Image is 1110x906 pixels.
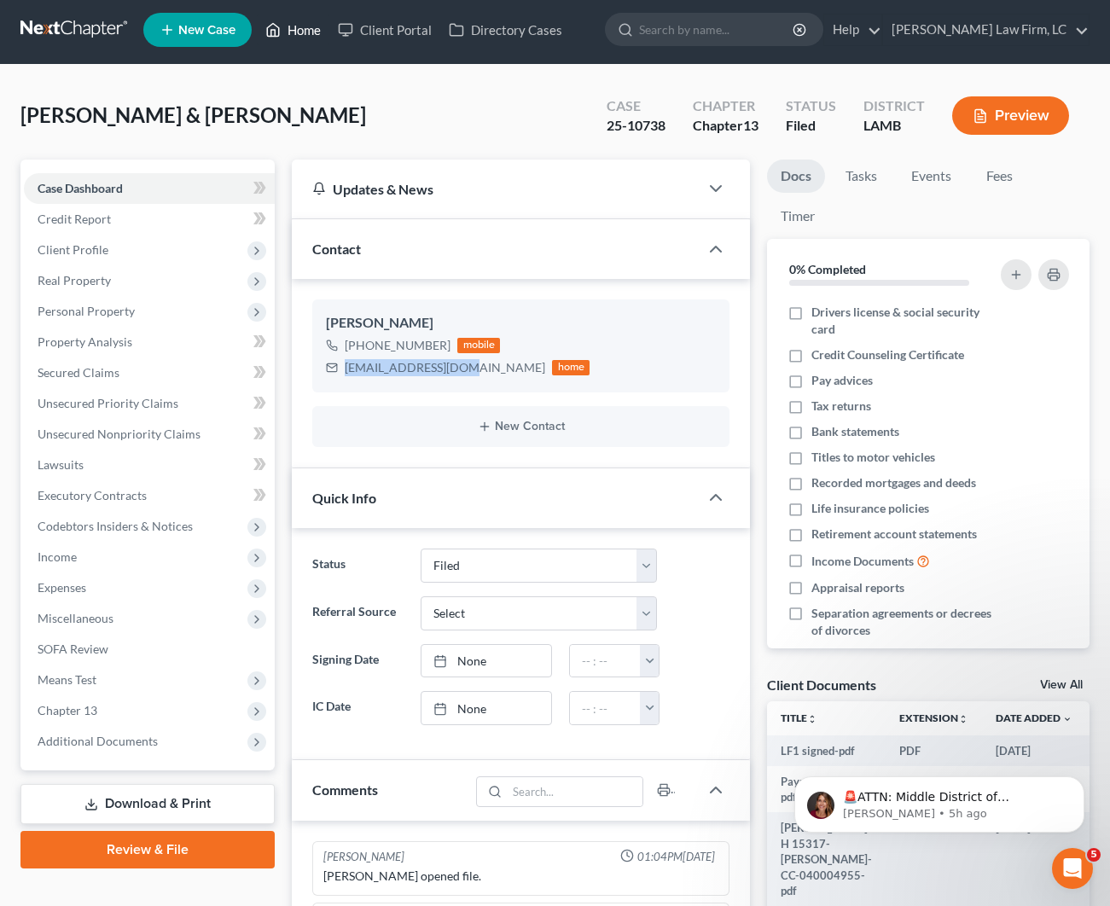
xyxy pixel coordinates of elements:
span: Recorded mortgages and deeds [811,474,976,491]
span: Property Analysis [38,334,132,349]
span: Separation agreements or decrees of divorces [811,605,994,639]
span: Income [38,549,77,564]
i: unfold_more [958,714,968,724]
a: Review & File [20,831,275,868]
a: Tasks [832,160,891,193]
span: Executory Contracts [38,488,147,502]
td: PDF [886,735,982,766]
div: [PERSON_NAME] [326,313,716,334]
span: 5 [1087,848,1101,862]
span: Bank statements [811,423,899,440]
span: Life insurance policies [811,500,929,517]
input: -- : -- [570,645,642,677]
span: Drivers license & social security card [811,304,994,338]
a: Home [257,15,329,45]
a: Directory Cases [440,15,571,45]
div: District [863,96,925,116]
a: SOFA Review [24,634,275,665]
span: Retirement account statements [811,526,977,543]
a: Client Portal [329,15,440,45]
input: Search... [508,777,643,806]
a: Unsecured Priority Claims [24,388,275,419]
div: Filed [786,116,836,136]
span: Credit Report [38,212,111,226]
a: Property Analysis [24,327,275,357]
div: [PERSON_NAME] [323,849,404,865]
div: Case [607,96,665,116]
span: Real Property [38,273,111,287]
a: Docs [767,160,825,193]
span: Titles to motor vehicles [811,449,935,466]
span: Client Profile [38,242,108,257]
span: Case Dashboard [38,181,123,195]
span: [PERSON_NAME] & [PERSON_NAME] [20,102,366,127]
label: IC Date [304,691,412,725]
span: SOFA Review [38,642,108,656]
a: Download & Print [20,784,275,824]
div: Client Documents [767,676,876,694]
span: Means Test [38,672,96,687]
span: Unsecured Nonpriority Claims [38,427,200,441]
span: Contact [312,241,361,257]
div: LAMB [863,116,925,136]
span: Secured Claims [38,365,119,380]
td: [PERSON_NAME] H 15317-[PERSON_NAME]-CC-040004955-pdf [767,812,886,906]
a: Secured Claims [24,357,275,388]
div: [PHONE_NUMBER] [345,337,450,354]
span: Credit Counseling Certificate [811,346,964,363]
a: None [421,645,550,677]
a: View All [1040,679,1083,691]
span: Expenses [38,580,86,595]
span: Chapter 13 [38,703,97,717]
td: [DATE] [982,735,1086,766]
div: Updates & News [312,180,678,198]
a: None [421,692,550,724]
button: New Contact [326,420,716,433]
i: expand_more [1062,714,1072,724]
span: 13 [743,117,758,133]
span: Comments [312,781,378,798]
span: Quick Info [312,490,376,506]
span: New Case [178,24,235,37]
div: Chapter [693,96,758,116]
a: Credit Report [24,204,275,235]
a: [PERSON_NAME] Law Firm, LC [883,15,1089,45]
td: Payment advices-pdf [767,766,886,813]
span: Income Documents [811,553,914,570]
div: mobile [457,338,500,353]
span: Personal Property [38,304,135,318]
label: Signing Date [304,644,412,678]
label: Referral Source [304,596,412,630]
input: Search by name... [639,14,795,45]
span: Tax returns [811,398,871,415]
a: Extensionunfold_more [899,711,968,724]
iframe: Intercom notifications message [769,740,1110,860]
button: Preview [952,96,1069,135]
div: 25-10738 [607,116,665,136]
span: Additional Documents [38,734,158,748]
span: Lawsuits [38,457,84,472]
td: LF1 signed-pdf [767,735,886,766]
a: Fees [972,160,1026,193]
div: Chapter [693,116,758,136]
span: Codebtors Insiders & Notices [38,519,193,533]
a: Date Added expand_more [996,711,1072,724]
div: Status [786,96,836,116]
span: Appraisal reports [811,579,904,596]
a: Executory Contracts [24,480,275,511]
span: Unsecured Priority Claims [38,396,178,410]
a: Titleunfold_more [781,711,817,724]
i: unfold_more [807,714,817,724]
div: [EMAIL_ADDRESS][DOMAIN_NAME] [345,359,545,376]
a: Unsecured Nonpriority Claims [24,419,275,450]
a: Timer [767,200,828,233]
label: Status [304,549,412,583]
span: Miscellaneous [38,611,113,625]
iframe: Intercom live chat [1052,848,1093,889]
strong: 0% Completed [789,262,866,276]
input: -- : -- [570,692,642,724]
